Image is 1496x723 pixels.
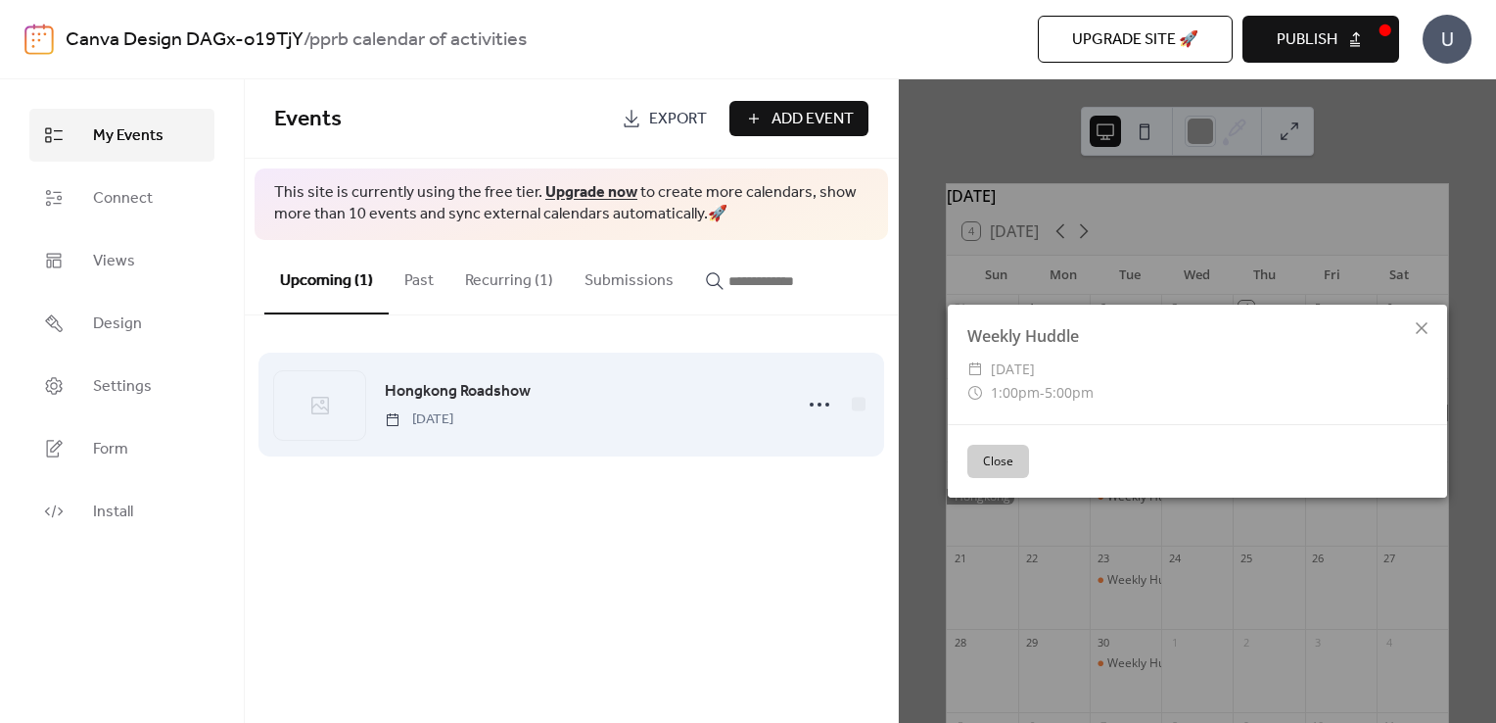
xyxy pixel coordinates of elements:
[991,358,1035,381] span: [DATE]
[29,234,214,287] a: Views
[385,410,453,430] span: [DATE]
[385,380,531,404] span: Hongkong Roadshow
[1072,28,1198,52] span: Upgrade site 🚀
[991,383,1040,402] span: 1:00pm
[304,22,309,59] b: /
[1242,16,1399,63] button: Publish
[93,501,133,524] span: Install
[24,24,54,55] img: logo
[93,124,164,148] span: My Events
[93,313,142,336] span: Design
[264,240,389,314] button: Upcoming (1)
[66,22,304,59] a: Canva Design DAGx-o19TjY
[93,438,128,461] span: Form
[385,379,531,405] a: Hongkong Roadshow
[274,182,868,226] span: This site is currently using the free tier. to create more calendars, show more than 10 events an...
[1038,16,1233,63] button: Upgrade site 🚀
[729,101,868,136] button: Add Event
[1277,28,1337,52] span: Publish
[967,381,983,405] div: ​
[29,297,214,350] a: Design
[649,108,707,131] span: Export
[1040,383,1045,402] span: -
[1045,383,1094,402] span: 5:00pm
[93,250,135,273] span: Views
[93,187,153,211] span: Connect
[29,171,214,224] a: Connect
[449,240,569,313] button: Recurring (1)
[967,445,1029,478] button: Close
[545,177,637,208] a: Upgrade now
[309,22,527,59] b: pprb calendar of activities
[29,485,214,538] a: Install
[1423,15,1472,64] div: U
[29,422,214,475] a: Form
[389,240,449,313] button: Past
[967,358,983,381] div: ​
[607,101,722,136] a: Export
[948,324,1447,348] div: Weekly Huddle
[93,375,152,399] span: Settings
[29,360,214,412] a: Settings
[274,98,342,141] span: Events
[29,109,214,162] a: My Events
[771,108,854,131] span: Add Event
[569,240,689,313] button: Submissions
